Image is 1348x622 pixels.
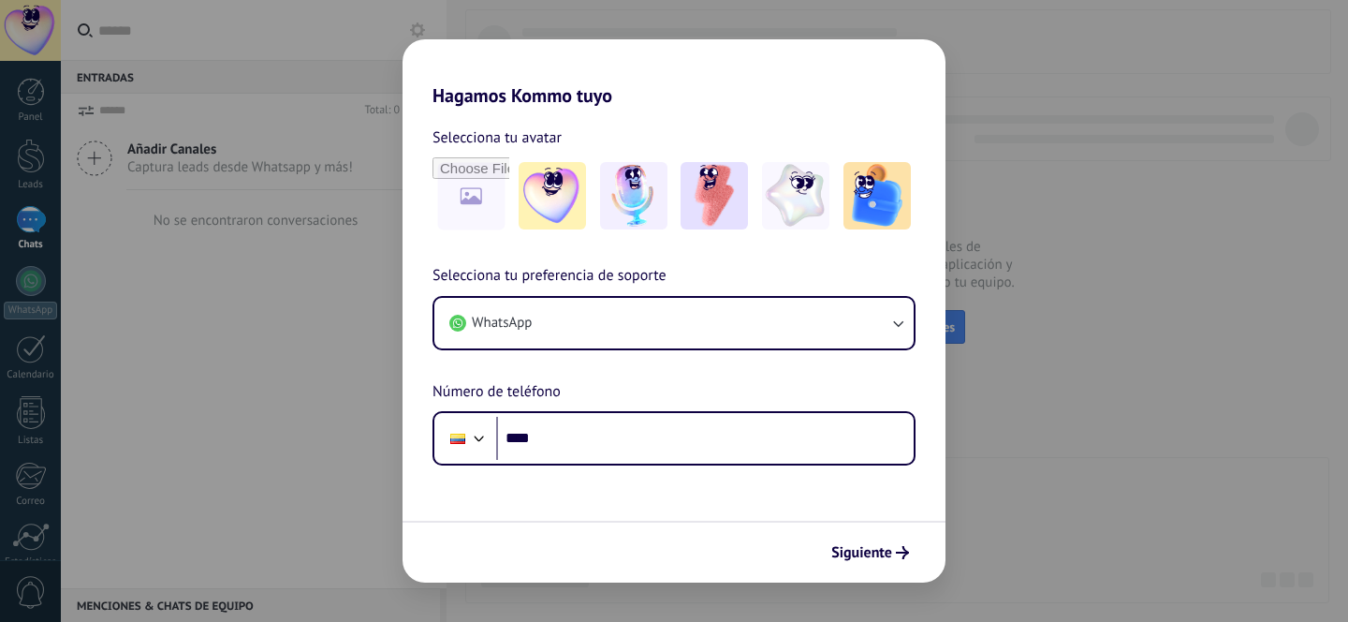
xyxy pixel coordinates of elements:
img: -5.jpeg [843,162,911,230]
span: Selecciona tu avatar [432,126,562,150]
span: WhatsApp [472,314,532,333]
span: Siguiente [831,546,892,559]
div: Ecuador: + 593 [440,419,476,458]
span: Número de teléfono [432,380,561,405]
img: -4.jpeg [762,162,829,230]
h2: Hagamos Kommo tuyo [403,39,945,107]
span: Selecciona tu preferencia de soporte [432,264,667,289]
button: Siguiente [823,537,917,569]
button: WhatsApp [434,298,914,348]
img: -2.jpeg [600,162,667,230]
img: -1.jpeg [519,162,586,230]
img: -3.jpeg [681,162,748,230]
